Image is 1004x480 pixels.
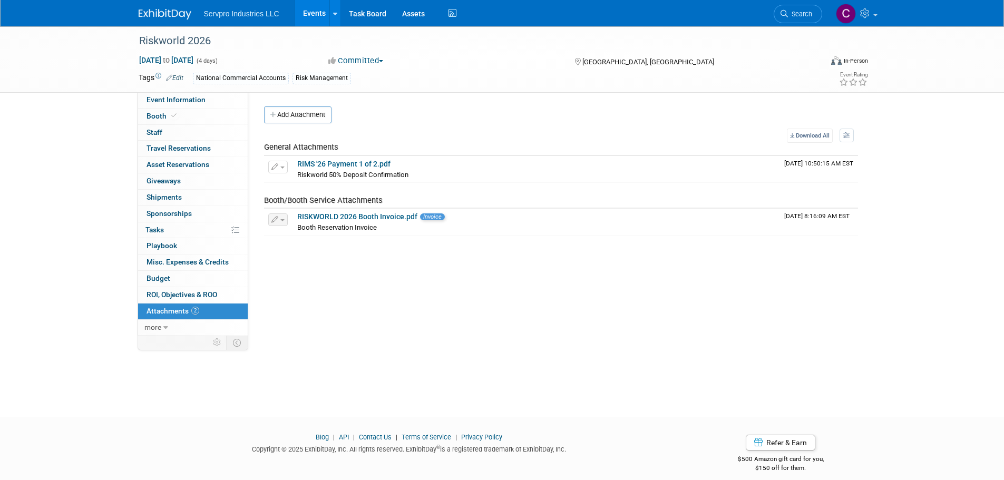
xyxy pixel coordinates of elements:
td: Upload Timestamp [780,209,858,235]
span: Booth Reservation Invoice [297,223,377,231]
span: Giveaways [147,177,181,185]
sup: ® [436,444,440,450]
span: Booth/Booth Service Attachments [264,195,383,205]
span: Shipments [147,193,182,201]
td: Toggle Event Tabs [226,336,248,349]
span: | [350,433,357,441]
span: Upload Timestamp [784,160,853,167]
div: Event Format [760,55,869,71]
span: Budget [147,274,170,282]
div: $150 off for them. [696,464,866,473]
a: Privacy Policy [461,433,502,441]
span: Playbook [147,241,177,250]
span: Servpro Industries LLC [204,9,279,18]
span: Attachments [147,307,199,315]
img: Format-Inperson.png [831,56,842,65]
span: Sponsorships [147,209,192,218]
a: Attachments2 [138,303,248,319]
span: Upload Timestamp [784,212,850,220]
span: | [453,433,460,441]
span: Travel Reservations [147,144,211,152]
img: ExhibitDay [139,9,191,19]
a: Event Information [138,92,248,108]
a: Shipments [138,190,248,205]
td: Upload Timestamp [780,156,858,182]
span: Riskworld 50% Deposit Confirmation [297,171,408,179]
a: Terms of Service [402,433,451,441]
a: RIMS '26 Payment 1 of 2.pdf [297,160,391,168]
span: 2 [191,307,199,315]
a: Budget [138,271,248,287]
span: Invoice [420,213,445,220]
a: Booth [138,109,248,124]
span: more [144,323,161,331]
span: Misc. Expenses & Credits [147,258,229,266]
span: Event Information [147,95,206,104]
span: Staff [147,128,162,136]
span: Asset Reservations [147,160,209,169]
a: more [138,320,248,336]
td: Tags [139,72,183,84]
a: Travel Reservations [138,141,248,156]
span: | [330,433,337,441]
a: Tasks [138,222,248,238]
a: API [339,433,349,441]
span: Tasks [145,226,164,234]
a: Blog [316,433,329,441]
span: ROI, Objectives & ROO [147,290,217,299]
i: Booth reservation complete [171,113,177,119]
a: Giveaways [138,173,248,189]
span: | [393,433,400,441]
a: Asset Reservations [138,157,248,173]
a: Edit [166,74,183,82]
a: Misc. Expenses & Credits [138,254,248,270]
button: Committed [325,55,387,66]
a: Sponsorships [138,206,248,222]
img: Chris Chassagneux [836,4,856,24]
div: Riskworld 2026 [135,32,806,51]
a: Staff [138,125,248,141]
a: Search [774,5,822,23]
a: Refer & Earn [746,435,815,450]
button: Add Attachment [264,106,332,123]
div: $500 Amazon gift card for you, [696,448,866,472]
a: RISKWORLD 2026 Booth Invoice.pdf [297,212,417,221]
span: (4 days) [196,57,218,64]
a: Playbook [138,238,248,254]
span: [GEOGRAPHIC_DATA], [GEOGRAPHIC_DATA] [582,58,714,66]
div: National Commercial Accounts [193,73,289,84]
a: ROI, Objectives & ROO [138,287,248,303]
div: In-Person [843,57,868,65]
span: to [161,56,171,64]
span: General Attachments [264,142,338,152]
a: Contact Us [359,433,392,441]
div: Event Rating [839,72,867,77]
div: Copyright © 2025 ExhibitDay, Inc. All rights reserved. ExhibitDay is a registered trademark of Ex... [139,442,680,454]
span: [DATE] [DATE] [139,55,194,65]
div: Risk Management [293,73,351,84]
span: Booth [147,112,179,120]
span: Search [788,10,812,18]
td: Personalize Event Tab Strip [208,336,227,349]
a: Download All [787,129,833,143]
